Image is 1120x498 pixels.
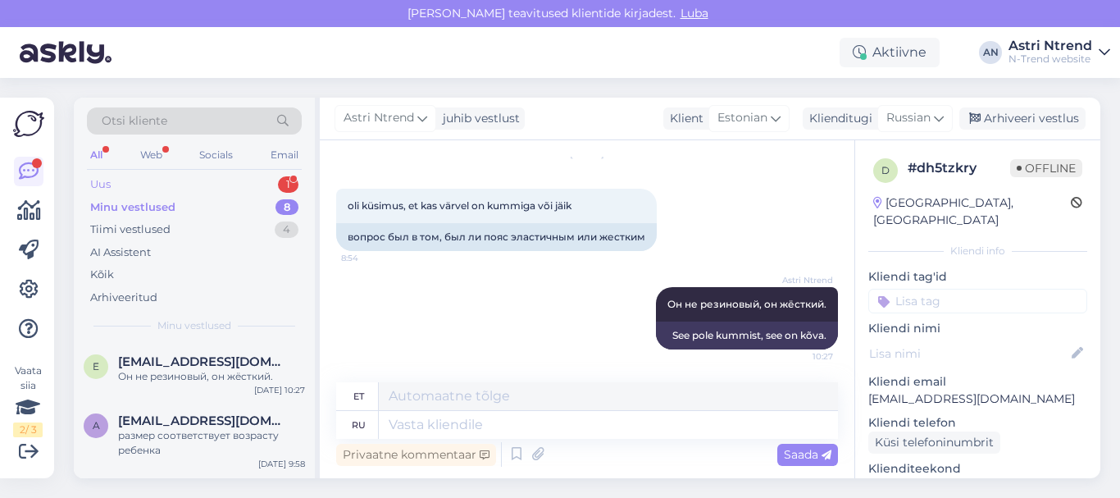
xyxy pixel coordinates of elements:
div: AN [979,41,1002,64]
span: ester.enna@gmail.com [118,354,289,369]
div: Tiimi vestlused [90,222,171,238]
span: a [93,419,100,432]
div: Arhiveeritud [90,290,157,306]
span: Offline [1010,159,1082,177]
span: 10:27 [772,350,833,363]
div: Kõik [90,267,114,283]
div: et [353,382,364,410]
div: Он не резиновый, он жёсткий. [118,369,305,384]
div: Arhiveeri vestlus [959,107,1086,130]
span: Saada [784,447,831,462]
input: Lisa tag [868,289,1087,313]
span: Luba [676,6,713,21]
div: Klient [663,110,703,127]
p: Kliendi email [868,373,1087,391]
span: e [93,360,99,372]
p: [EMAIL_ADDRESS][DOMAIN_NAME] [868,391,1087,408]
div: Privaatne kommentaar [336,444,496,466]
a: Astri NtrendN-Trend website [1008,39,1110,66]
div: 8 [275,199,298,216]
div: Minu vestlused [90,199,175,216]
span: Minu vestlused [157,318,231,333]
span: Estonian [717,109,767,127]
div: Klienditugi [803,110,872,127]
div: Kliendi info [868,244,1087,258]
span: Otsi kliente [102,112,167,130]
div: размер соответствует возрасту ребенка [118,428,305,458]
span: Astri Ntrend [772,274,833,286]
div: See pole kummist, see on kõva. [656,322,838,350]
div: [DATE] 10:27 [254,384,305,396]
div: All [87,144,106,166]
span: Russian [886,109,931,127]
div: Aktiivne [840,38,940,67]
div: Socials [196,144,236,166]
p: Kliendi nimi [868,320,1087,337]
div: Küsi telefoninumbrit [868,432,1000,454]
div: Email [267,144,302,166]
span: andrekse@hotmail.com [118,413,289,428]
p: Klienditeekond [868,460,1087,477]
div: вопрос был в том, был ли пояс эластичным или жестким [336,223,657,251]
div: juhib vestlust [436,110,520,127]
img: Askly Logo [13,111,44,137]
div: Web [137,144,166,166]
div: [GEOGRAPHIC_DATA], [GEOGRAPHIC_DATA] [873,194,1071,229]
span: d [881,164,890,176]
div: 4 [275,222,298,238]
span: Astri Ntrend [344,109,414,127]
div: N-Trend website [1008,53,1092,66]
div: 1 [278,176,298,193]
div: ru [352,411,366,439]
div: Astri Ntrend [1008,39,1092,53]
span: 8:54 [341,252,403,264]
div: AI Assistent [90,244,151,261]
p: Kliendi telefon [868,414,1087,432]
span: Он не резиновый, он жёсткий. [667,298,826,310]
div: # dh5tzkry [908,158,1010,178]
div: [DATE] 9:58 [258,458,305,470]
span: oli küsimus, et kas värvel on kummiga või jäik [348,199,571,212]
p: Kliendi tag'id [868,268,1087,286]
div: Vaata siia [13,363,43,437]
div: Uus [90,176,111,193]
input: Lisa nimi [869,345,1068,363]
div: 2 / 3 [13,423,43,437]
